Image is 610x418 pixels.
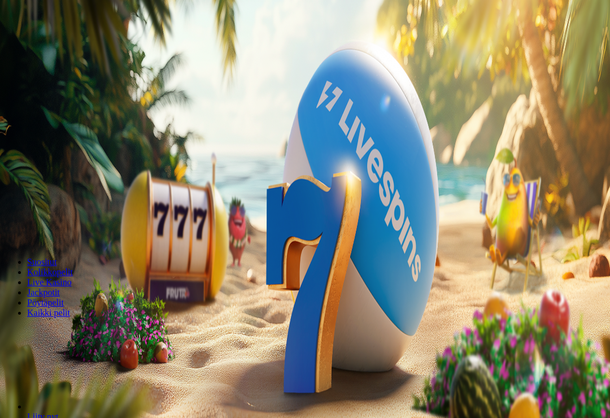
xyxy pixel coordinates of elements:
[27,277,72,287] a: Live Kasino
[27,257,56,267] a: Suositut
[27,288,60,297] span: Jackpotit
[27,308,70,317] span: Kaikki pelit
[5,238,605,318] nav: Lobby
[27,267,73,277] a: Kolikkopelit
[27,298,64,307] span: Pöytäpelit
[5,238,605,339] header: Lobby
